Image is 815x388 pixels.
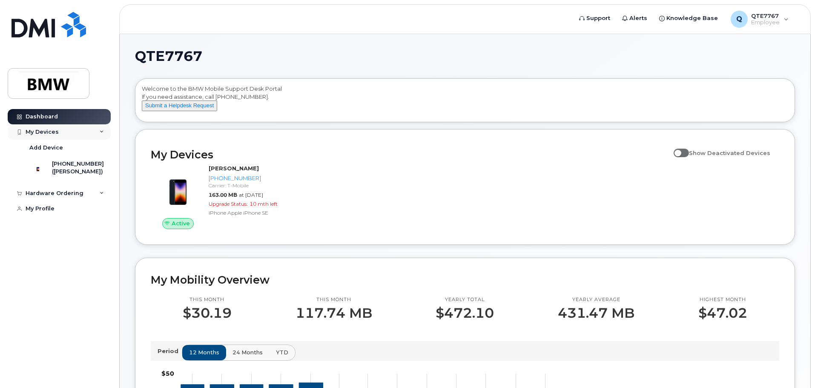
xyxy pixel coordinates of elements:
[209,174,297,182] div: [PHONE_NUMBER]
[778,351,809,382] iframe: Messenger Launcher
[276,348,288,356] span: YTD
[674,145,680,152] input: Show Deactivated Devices
[232,348,263,356] span: 24 months
[209,182,297,189] div: Carrier: T-Mobile
[183,296,232,303] p: This month
[250,201,278,207] span: 10 mth left
[158,169,198,210] img: image20231002-3703462-10zne2t.jpeg
[183,305,232,321] p: $30.19
[436,296,494,303] p: Yearly total
[698,296,747,303] p: Highest month
[151,273,779,286] h2: My Mobility Overview
[558,305,634,321] p: 431.47 MB
[151,164,300,229] a: Active[PERSON_NAME][PHONE_NUMBER]Carrier: T-Mobile163.00 MBat [DATE]Upgrade Status:10 mth leftiPh...
[698,305,747,321] p: $47.02
[142,101,217,111] button: Submit a Helpdesk Request
[142,85,788,119] div: Welcome to the BMW Mobile Support Desk Portal If you need assistance, call [PHONE_NUMBER].
[209,209,297,216] div: iPhone Apple iPhone SE
[239,192,263,198] span: at [DATE]
[135,50,202,63] span: QTE7767
[151,148,669,161] h2: My Devices
[161,370,174,377] tspan: $50
[209,165,259,172] strong: [PERSON_NAME]
[172,219,190,227] span: Active
[142,102,217,109] a: Submit a Helpdesk Request
[436,305,494,321] p: $472.10
[296,296,372,303] p: This month
[558,296,634,303] p: Yearly average
[209,192,237,198] span: 163.00 MB
[296,305,372,321] p: 117.74 MB
[209,201,248,207] span: Upgrade Status:
[689,149,770,156] span: Show Deactivated Devices
[158,347,182,355] p: Period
